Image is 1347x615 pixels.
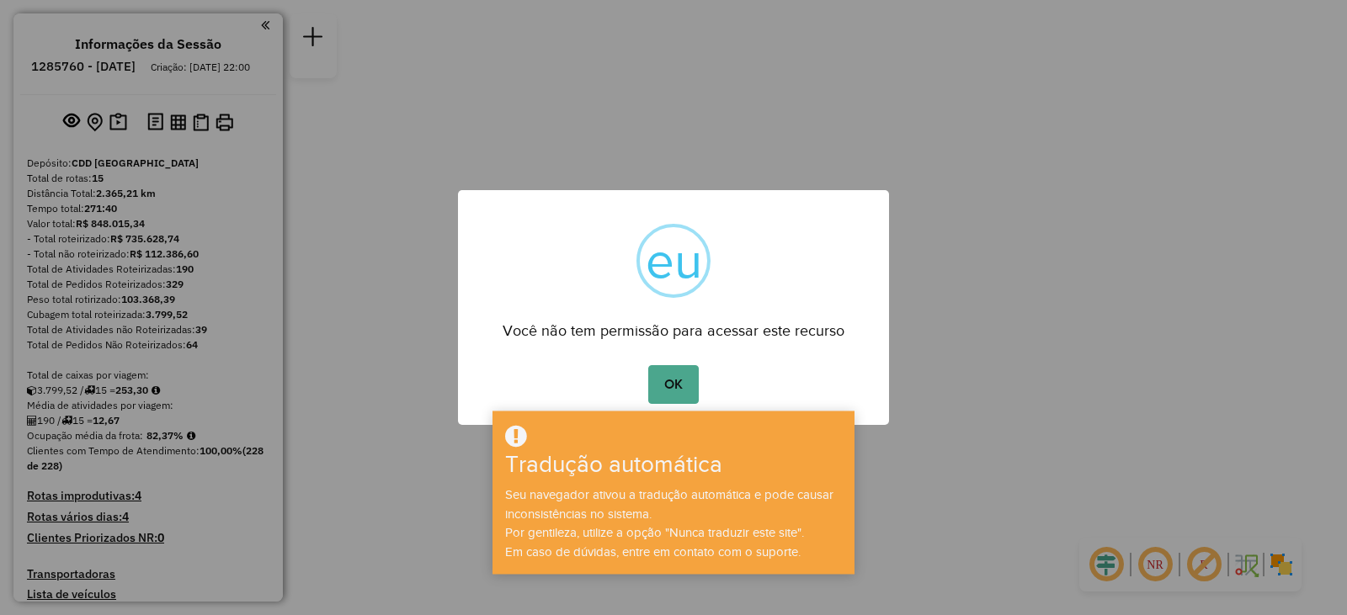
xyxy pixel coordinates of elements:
font: eu [646,233,702,288]
font: Por gentileza, utilize a opção "Nunca traduzir este site". [505,526,804,539]
font: Você não tem permissão para acessar este recurso [503,322,844,339]
font: Em caso de dúvidas, entre em contato com o suporte. [505,545,801,559]
button: OK [648,365,698,404]
font: OK [664,377,683,391]
font: Tradução automática [505,452,722,478]
font: Seu navegador ativou a tradução automática e pode causar inconsistências no sistema. [505,488,833,521]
